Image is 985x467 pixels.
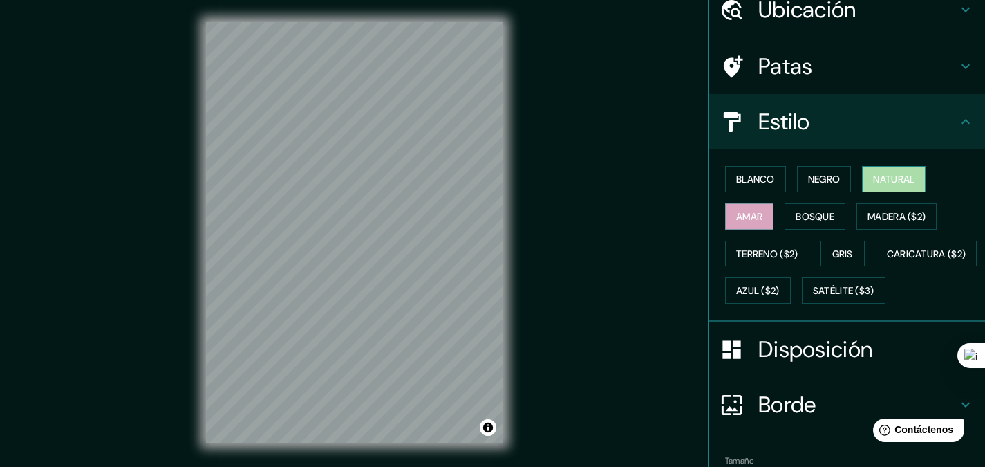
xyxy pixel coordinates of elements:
button: Negro [797,166,852,192]
button: Azul ($2) [725,277,791,304]
button: Activar o desactivar atribución [480,419,496,436]
font: Natural [873,173,914,185]
button: Bosque [785,203,845,230]
font: Azul ($2) [736,285,780,297]
button: Madera ($2) [856,203,937,230]
font: Madera ($2) [867,210,926,223]
font: Terreno ($2) [736,248,798,260]
font: Borde [758,390,816,419]
button: Gris [820,241,865,267]
iframe: Lanzador de widgets de ayuda [862,413,970,452]
button: Caricatura ($2) [876,241,977,267]
font: Blanco [736,173,775,185]
button: Amar [725,203,773,230]
div: Patas [709,39,985,94]
font: Estilo [758,107,810,136]
font: Disposición [758,335,872,364]
font: Gris [832,248,853,260]
font: Satélite ($3) [813,285,874,297]
canvas: Mapa [206,22,503,443]
div: Disposición [709,322,985,377]
font: Patas [758,52,813,81]
font: Caricatura ($2) [887,248,966,260]
div: Borde [709,377,985,432]
font: Negro [808,173,841,185]
button: Natural [862,166,926,192]
font: Bosque [796,210,834,223]
font: Amar [736,210,762,223]
button: Blanco [725,166,786,192]
button: Satélite ($3) [802,277,885,304]
button: Terreno ($2) [725,241,809,267]
font: Tamaño [725,455,753,466]
div: Estilo [709,94,985,149]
